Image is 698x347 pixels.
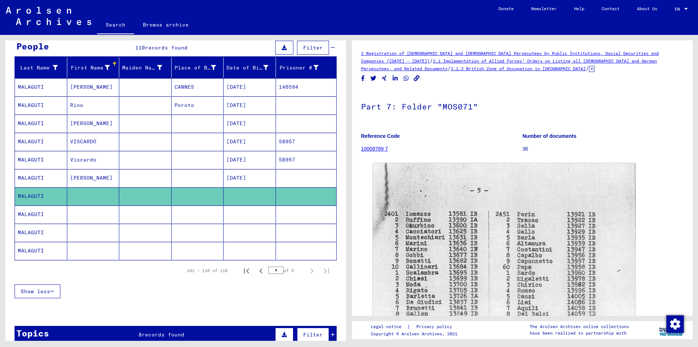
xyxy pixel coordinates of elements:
mat-header-cell: Last Name [15,57,67,78]
button: Share on WhatsApp [402,74,410,83]
span: / [448,65,451,72]
mat-cell: [DATE] [224,78,276,96]
img: yv_logo.png [658,321,685,339]
mat-cell: CANNES [172,78,224,96]
a: Legal notice [371,323,407,331]
div: Prisoner # [279,62,328,73]
span: records found [145,44,188,51]
mat-cell: MALAGUTI [15,133,67,151]
a: 2.1.2 British Zone of Occupation in [GEOGRAPHIC_DATA] [451,66,586,71]
mat-cell: [DATE] [224,151,276,169]
mat-cell: MALAGUTI [15,206,67,223]
mat-cell: MALAGUTI [15,96,67,114]
mat-header-cell: Date of Birth [224,57,276,78]
div: Topics [16,327,49,340]
mat-cell: MALAGUTI [15,115,67,132]
button: Filter [297,328,329,342]
p: Copyright © Arolsen Archives, 2021 [371,331,461,337]
mat-cell: [DATE] [224,169,276,187]
span: / [586,65,589,72]
div: Last Name [18,62,67,73]
button: Copy link [413,74,421,83]
div: 101 – 110 of 110 [187,267,228,274]
mat-cell: [PERSON_NAME] [67,169,120,187]
a: Search [97,16,134,35]
div: Date of Birth [226,64,268,72]
div: Place of Birth [174,62,225,73]
div: First Name [70,62,119,73]
b: Reference Code [361,133,400,139]
div: Prisoner # [279,64,319,72]
button: Next page [305,263,319,278]
mat-cell: MALAGUTI [15,169,67,187]
img: Change consent [666,315,684,333]
a: Privacy policy [410,323,461,331]
mat-cell: 146594 [276,78,337,96]
img: Arolsen_neg.svg [6,7,91,25]
div: Maiden Name [122,62,171,73]
p: have been realized in partnership with [530,330,629,336]
div: Place of Birth [174,64,216,72]
div: First Name [70,64,110,72]
mat-header-cell: First Name [67,57,120,78]
button: Last page [319,263,334,278]
div: People [16,40,49,53]
mat-cell: VISCARDO [67,133,120,151]
p: 36 [522,145,683,153]
button: Share on Facebook [359,74,367,83]
mat-cell: MALAGUTI [15,224,67,242]
button: Previous page [254,263,268,278]
mat-cell: 58957 [276,151,337,169]
p: The Arolsen Archives online collections [530,323,629,330]
div: | [371,323,461,331]
mat-cell: Poroto [172,96,224,114]
h1: Part 7: Folder "MOS071" [361,90,683,122]
mat-cell: MALAGUTI [15,242,67,260]
mat-cell: MALAGUTI [15,78,67,96]
mat-cell: [PERSON_NAME] [67,78,120,96]
button: Share on Xing [381,74,388,83]
mat-cell: Rino [67,96,120,114]
mat-cell: MALAGUTI [15,151,67,169]
mat-cell: Viscardo [67,151,120,169]
div: Maiden Name [122,64,162,72]
b: Number of documents [522,133,577,139]
mat-cell: [DATE] [224,115,276,132]
span: EN [675,7,683,12]
mat-cell: MALAGUTI [15,187,67,205]
mat-header-cell: Place of Birth [172,57,224,78]
span: 8 [139,331,142,338]
mat-header-cell: Maiden Name [119,57,172,78]
span: records found [142,331,184,338]
a: 10008789 7 [361,146,388,152]
button: Share on Twitter [370,74,377,83]
mat-cell: [PERSON_NAME] [67,115,120,132]
div: of 5 [268,267,305,274]
mat-cell: 58957 [276,133,337,151]
div: Date of Birth [226,62,277,73]
div: Last Name [18,64,58,72]
button: Show less [15,284,60,298]
span: / [430,57,433,64]
mat-cell: [DATE] [224,96,276,114]
span: 110 [135,44,145,51]
span: Filter [303,331,323,338]
mat-cell: [DATE] [224,133,276,151]
span: Show less [21,288,50,295]
mat-header-cell: Prisoner # [276,57,337,78]
button: Share on LinkedIn [392,74,399,83]
span: Filter [303,44,323,51]
a: 2.1 Implementation of Allied Forces’ Orders on Listing all [DEMOGRAPHIC_DATA] and German Persecut... [361,58,657,71]
a: 2 Registration of [DEMOGRAPHIC_DATA] and [DEMOGRAPHIC_DATA] Persecutees by Public Institutions, S... [361,51,659,64]
button: Filter [297,41,329,55]
a: Browse archive [134,16,197,33]
button: First page [239,263,254,278]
